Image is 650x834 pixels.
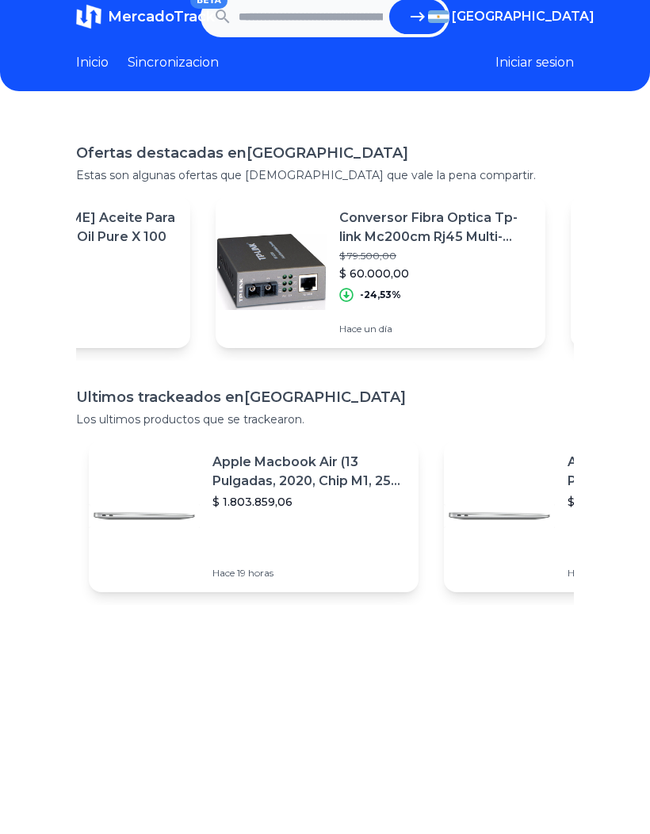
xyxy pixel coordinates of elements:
p: $ 79.500,00 [339,250,533,262]
span: [GEOGRAPHIC_DATA] [452,7,595,26]
img: Argentina [428,10,449,23]
p: -24,53% [360,289,401,301]
h1: Ofertas destacadas en [GEOGRAPHIC_DATA] [76,142,574,164]
img: Featured image [89,461,200,572]
p: Los ultimos productos que se trackearon. [76,411,574,427]
p: $ 60.000,00 [339,266,533,281]
p: Conversor Fibra Optica Tp-link Mc200cm Rj45 Multi-modoconver [339,208,533,247]
a: Featured imageApple Macbook Air (13 Pulgadas, 2020, Chip M1, 256 Gb De Ssd, 8 Gb De Ram) - Plata$... [89,440,419,592]
a: MercadoTrackBETA [76,4,201,29]
p: $ 1.803.859,06 [212,494,406,510]
span: MercadoTrack [108,8,215,25]
a: Inicio [76,53,109,72]
img: MercadoTrack [76,4,101,29]
button: Iniciar sesion [495,53,574,72]
p: Estas son algunas ofertas que [DEMOGRAPHIC_DATA] que vale la pena compartir. [76,167,574,183]
p: Hace 19 horas [212,567,406,580]
a: Sincronizacion [128,53,219,72]
button: [GEOGRAPHIC_DATA] [428,7,574,26]
a: Featured imageConversor Fibra Optica Tp-link Mc200cm Rj45 Multi-modoconver$ 79.500,00$ 60.000,00-... [216,196,545,348]
p: Hace un día [339,323,533,335]
img: Featured image [216,216,327,327]
h1: Ultimos trackeados en [GEOGRAPHIC_DATA] [76,386,574,408]
p: Apple Macbook Air (13 Pulgadas, 2020, Chip M1, 256 Gb De Ssd, 8 Gb De Ram) - Plata [212,453,406,491]
img: Featured image [444,461,555,572]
